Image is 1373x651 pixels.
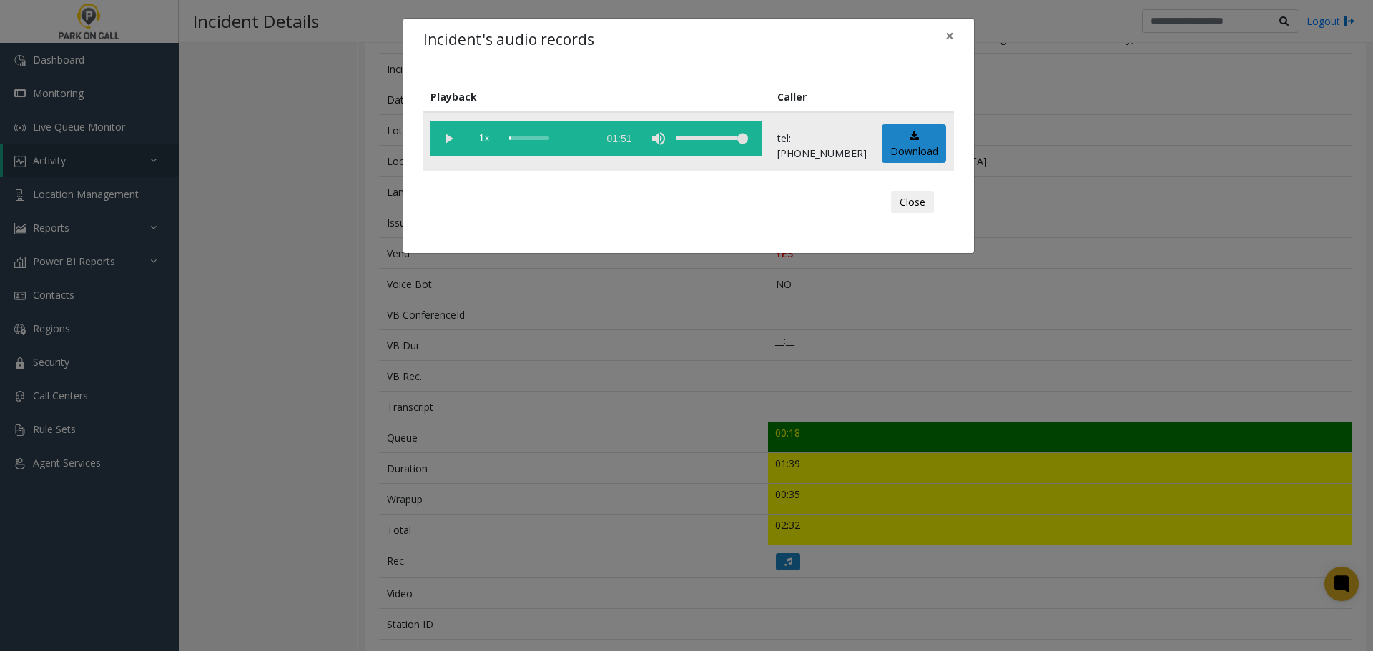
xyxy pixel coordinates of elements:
[509,121,591,156] div: scrub bar
[891,191,934,214] button: Close
[777,131,867,161] p: tel:[PHONE_NUMBER]
[770,81,875,112] th: Caller
[676,121,748,156] div: volume level
[466,121,502,156] span: playback speed button
[882,124,946,164] a: Download
[945,26,954,46] span: ×
[423,29,594,51] h4: Incident's audio records
[423,81,770,112] th: Playback
[935,19,964,54] button: Close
